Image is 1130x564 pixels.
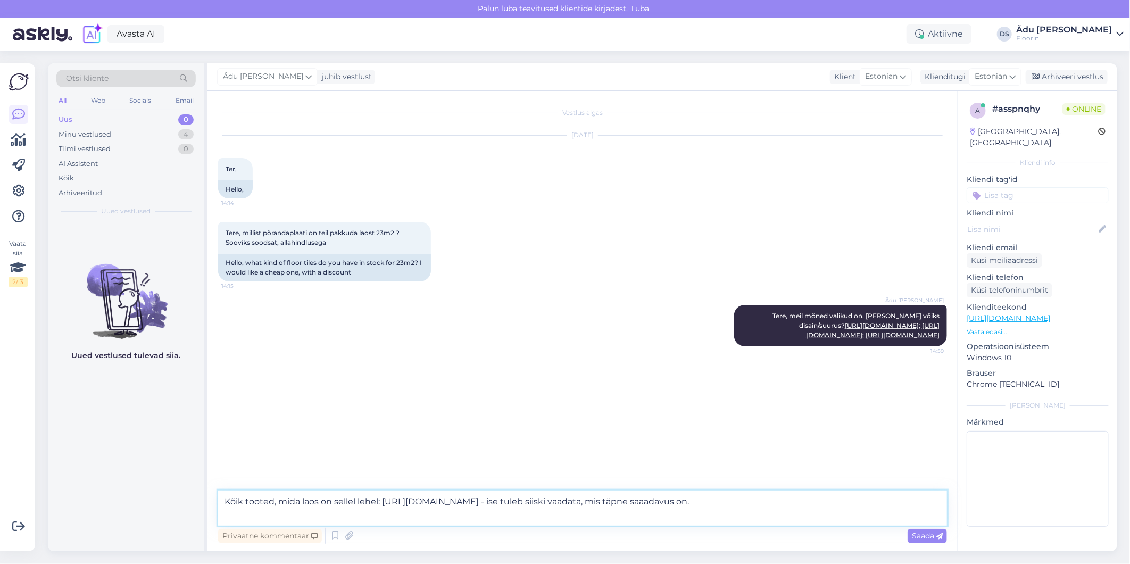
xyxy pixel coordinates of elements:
[218,130,947,140] div: [DATE]
[1062,103,1106,115] span: Online
[967,174,1109,185] p: Kliendi tag'id
[9,277,28,287] div: 2 / 3
[221,199,261,207] span: 14:14
[997,27,1012,42] div: DS
[72,350,181,361] p: Uued vestlused tulevad siia.
[967,313,1050,323] a: [URL][DOMAIN_NAME]
[59,188,102,198] div: Arhiveeritud
[218,180,253,198] div: Hello,
[1016,26,1124,43] a: Ädu [PERSON_NAME]Floorin
[967,417,1109,428] p: Märkmed
[218,491,947,526] textarea: Kõik tooted, mida laos on sellel lehel: [URL][DOMAIN_NAME] - ise tuleb siiski vaadata, mis täpne ...
[845,321,920,329] a: [URL][DOMAIN_NAME];
[223,71,303,82] span: Ädu [PERSON_NAME]
[830,71,856,82] div: Klient
[89,94,107,107] div: Web
[59,129,111,140] div: Minu vestlused
[56,94,69,107] div: All
[967,253,1042,268] div: Küsi meiliaadressi
[967,242,1109,253] p: Kliendi email
[772,312,941,339] span: Tere, meil mõned valikud on. [PERSON_NAME] võiks disain/suurus?
[81,23,103,45] img: explore-ai
[920,71,966,82] div: Klienditugi
[178,129,194,140] div: 4
[218,529,322,543] div: Privaatne kommentaar
[628,4,652,13] span: Luba
[318,71,372,82] div: juhib vestlust
[967,158,1109,168] div: Kliendi info
[907,24,971,44] div: Aktiivne
[59,144,111,154] div: Tiimi vestlused
[1026,70,1108,84] div: Arhiveeri vestlus
[967,223,1096,235] input: Lisa nimi
[66,73,109,84] span: Otsi kliente
[221,282,261,290] span: 14:15
[967,352,1109,363] p: Windows 10
[127,94,153,107] div: Socials
[9,72,29,92] img: Askly Logo
[865,71,898,82] span: Estonian
[59,159,98,169] div: AI Assistent
[967,283,1052,297] div: Küsi telefoninumbrit
[218,108,947,118] div: Vestlus algas
[885,296,944,304] span: Ädu [PERSON_NAME]
[992,103,1062,115] div: # asspnqhy
[173,94,196,107] div: Email
[48,245,204,341] img: No chats
[866,331,940,339] a: [URL][DOMAIN_NAME]
[970,126,1098,148] div: [GEOGRAPHIC_DATA], [GEOGRAPHIC_DATA]
[1016,26,1112,34] div: Ädu [PERSON_NAME]
[967,401,1109,410] div: [PERSON_NAME]
[967,379,1109,390] p: Chrome [TECHNICAL_ID]
[226,229,401,246] span: Tere, millist põrandaplaati on teil pakkuda laost 23m2 ? Sooviks soodsat, allahindlusega
[967,272,1109,283] p: Kliendi telefon
[976,106,981,114] span: a
[1016,34,1112,43] div: Floorin
[975,71,1007,82] span: Estonian
[9,239,28,287] div: Vaata siia
[59,173,74,184] div: Kõik
[967,302,1109,313] p: Klienditeekond
[226,165,237,173] span: Ter,
[967,341,1109,352] p: Operatsioonisüsteem
[107,25,164,43] a: Avasta AI
[967,368,1109,379] p: Brauser
[904,347,944,355] span: 14:59
[967,187,1109,203] input: Lisa tag
[178,114,194,125] div: 0
[218,254,431,281] div: Hello, what kind of floor tiles do you have in stock for 23m2? I would like a cheap one, with a d...
[967,208,1109,219] p: Kliendi nimi
[102,206,151,216] span: Uued vestlused
[912,531,943,541] span: Saada
[178,144,194,154] div: 0
[59,114,72,125] div: Uus
[967,327,1109,337] p: Vaata edasi ...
